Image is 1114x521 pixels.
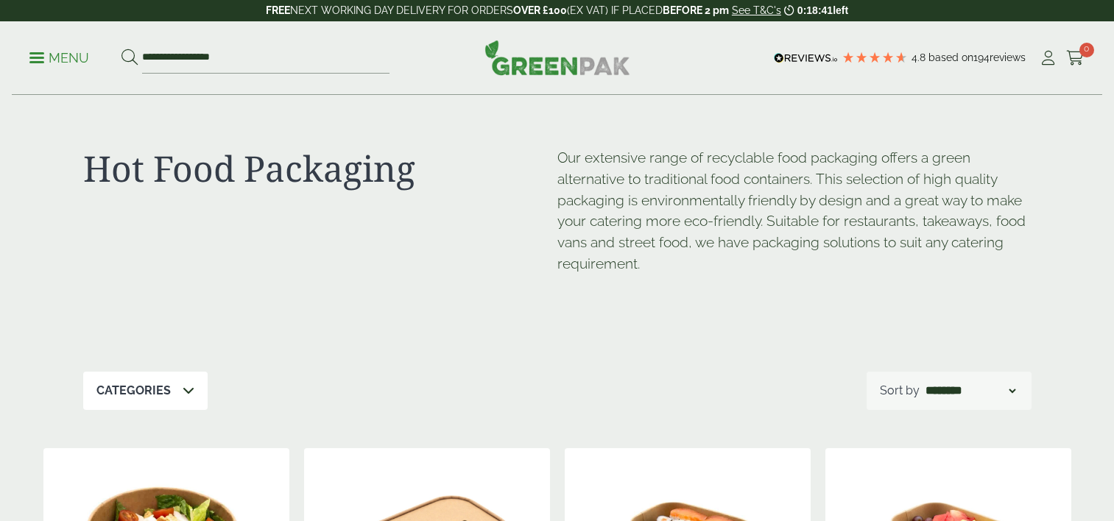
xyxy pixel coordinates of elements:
span: 4.8 [912,52,928,63]
p: Menu [29,49,89,67]
p: [URL][DOMAIN_NAME] [557,288,559,289]
div: 4.78 Stars [842,51,908,64]
strong: OVER £100 [513,4,567,16]
span: 194 [973,52,990,63]
span: 0 [1079,43,1094,57]
a: Menu [29,49,89,64]
strong: BEFORE 2 pm [663,4,729,16]
i: Cart [1066,51,1085,65]
span: reviews [990,52,1026,63]
p: Categories [96,382,171,400]
span: 0:18:41 [797,4,833,16]
strong: FREE [266,4,290,16]
select: Shop order [923,382,1018,400]
p: Our extensive range of recyclable food packaging offers a green alternative to traditional food c... [557,147,1032,274]
span: left [833,4,848,16]
h1: Hot Food Packaging [83,147,557,190]
a: See T&C's [732,4,781,16]
p: Sort by [880,382,920,400]
img: GreenPak Supplies [484,40,630,75]
a: 0 [1066,47,1085,69]
span: Based on [928,52,973,63]
i: My Account [1039,51,1057,65]
img: REVIEWS.io [774,53,838,63]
